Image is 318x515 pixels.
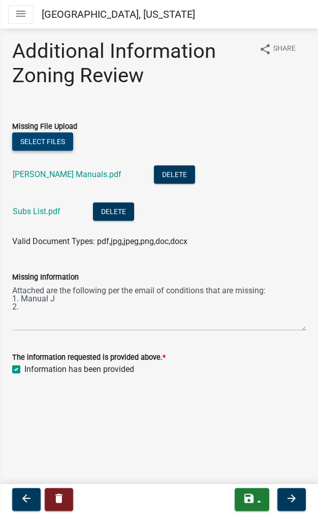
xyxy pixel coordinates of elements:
[251,39,304,59] button: shareShare
[53,492,65,504] i: delete
[42,4,195,24] a: [GEOGRAPHIC_DATA], [US_STATE]
[8,5,34,24] button: menu
[12,354,166,361] label: The information requested is provided above.
[15,8,27,20] i: menu
[12,39,251,88] h1: Additional Information Zoning Review
[154,165,195,184] button: Delete
[277,488,306,511] button: arrow_forward
[12,123,77,130] label: Missing File Upload
[235,488,269,511] button: save
[285,492,298,504] i: arrow_forward
[13,207,60,216] a: Subs List.pdf
[259,43,271,55] i: share
[45,488,73,511] button: delete
[13,169,121,179] a: [PERSON_NAME] Manuals.pdf
[12,132,73,151] button: Select files
[273,43,296,55] span: Share
[93,202,134,221] button: Delete
[12,236,187,246] span: Valid Document Types: pdf,jpg,jpeg,png,doc,docx
[93,208,134,217] wm-modal-confirm: Delete Document
[12,274,79,281] label: Missing Information
[20,492,33,504] i: arrow_back
[154,170,195,180] wm-modal-confirm: Delete Document
[243,492,255,504] i: save
[24,363,134,375] label: Information has been provided
[12,488,41,511] button: arrow_back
